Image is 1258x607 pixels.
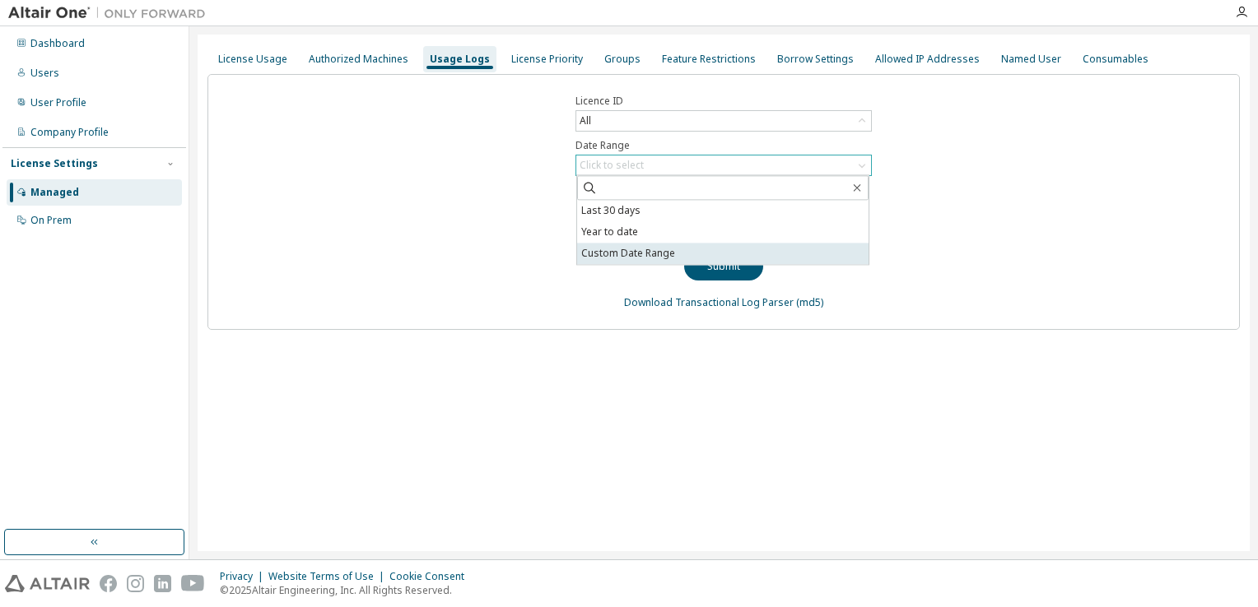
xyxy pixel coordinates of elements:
div: Privacy [220,570,268,583]
li: Year to date [577,221,869,243]
div: Managed [30,186,79,199]
div: Company Profile [30,126,109,139]
img: linkedin.svg [154,575,171,592]
div: Consumables [1083,53,1149,66]
label: Licence ID [575,95,872,108]
div: Cookie Consent [389,570,474,583]
div: User Profile [30,96,86,109]
div: Authorized Machines [309,53,408,66]
img: Altair One [8,5,214,21]
div: Allowed IP Addresses [875,53,980,66]
li: Custom Date Range [577,243,869,264]
div: Click to select [580,159,644,172]
div: Users [30,67,59,80]
div: Borrow Settings [777,53,854,66]
p: © 2025 Altair Engineering, Inc. All Rights Reserved. [220,583,474,597]
li: Last 30 days [577,200,869,221]
img: facebook.svg [100,575,117,592]
div: Website Terms of Use [268,570,389,583]
a: Download Transactional Log Parser [624,295,794,309]
div: On Prem [30,214,72,227]
img: instagram.svg [127,575,144,592]
div: Click to select [576,155,871,175]
div: License Settings [11,157,98,170]
label: Date Range [575,139,872,152]
div: Usage Logs [430,53,490,66]
div: All [577,112,594,130]
div: License Usage [218,53,287,66]
div: Groups [604,53,641,66]
a: (md5) [796,295,823,309]
button: Submit [684,253,763,280]
div: Feature Restrictions [662,53,756,66]
div: License Priority [511,53,583,66]
div: Dashboard [30,37,85,50]
img: youtube.svg [181,575,205,592]
div: All [576,111,871,131]
div: Named User [1001,53,1061,66]
img: altair_logo.svg [5,575,90,592]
